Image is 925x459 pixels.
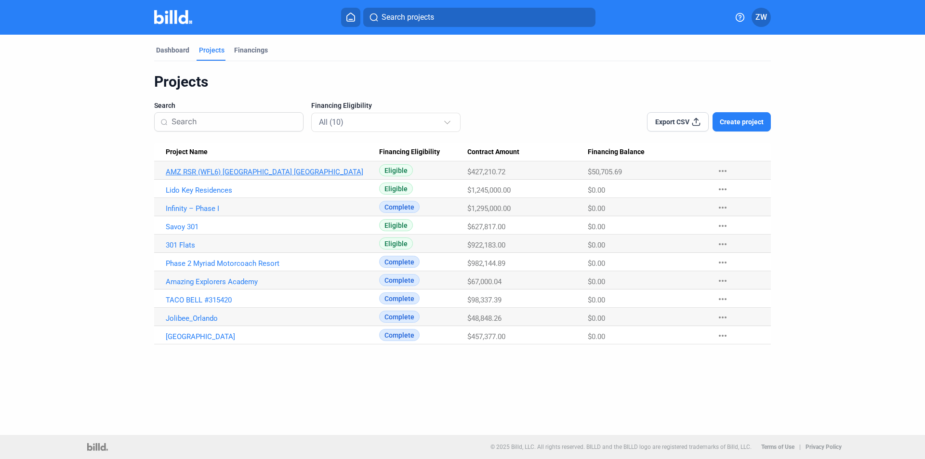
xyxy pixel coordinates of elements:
a: Infinity – Phase I [166,204,379,213]
mat-icon: more_horiz [717,165,728,177]
mat-icon: more_horiz [717,293,728,305]
img: Billd Company Logo [154,10,192,24]
span: $0.00 [588,296,605,304]
a: Lido Key Residences [166,186,379,195]
span: $0.00 [588,186,605,195]
button: Create project [713,112,771,131]
span: $98,337.39 [467,296,502,304]
span: Complete [379,201,420,213]
span: Complete [379,256,420,268]
b: Terms of Use [761,444,794,450]
span: Eligible [379,183,413,195]
span: Eligible [379,164,413,176]
button: Search projects [363,8,595,27]
div: Financing Balance [588,148,707,157]
a: [GEOGRAPHIC_DATA] [166,332,379,341]
span: $0.00 [588,241,605,249]
button: Export CSV [647,112,709,131]
span: Contract Amount [467,148,519,157]
span: $427,210.72 [467,168,505,176]
span: $457,377.00 [467,332,505,341]
span: $1,295,000.00 [467,204,511,213]
a: Savoy 301 [166,223,379,231]
img: logo [87,443,108,451]
b: Privacy Policy [806,444,842,450]
a: 301 Flats [166,241,379,249]
span: $627,817.00 [467,223,505,231]
span: $0.00 [588,277,605,286]
mat-icon: more_horiz [717,202,728,213]
a: Phase 2 Myriad Motorcoach Resort [166,259,379,268]
span: $0.00 [588,314,605,323]
mat-icon: more_horiz [717,275,728,287]
span: Search [154,101,175,110]
a: Jolibee_Orlando [166,314,379,323]
span: Eligible [379,237,413,249]
p: © 2025 Billd, LLC. All rights reserved. BILLD and the BILLD logo are registered trademarks of Bil... [490,444,752,450]
mat-select-trigger: All (10) [319,118,344,127]
a: AMZ RSR (WFL6) [GEOGRAPHIC_DATA] [GEOGRAPHIC_DATA] [166,168,379,176]
mat-icon: more_horiz [717,330,728,341]
mat-icon: more_horiz [717,184,728,195]
button: ZW [752,8,771,27]
span: Financing Balance [588,148,645,157]
span: Search projects [382,12,434,23]
span: $50,705.69 [588,168,622,176]
mat-icon: more_horiz [717,312,728,323]
span: $0.00 [588,223,605,231]
span: Project Name [166,148,208,157]
p: | [799,444,801,450]
span: $67,000.04 [467,277,502,286]
span: $982,144.89 [467,259,505,268]
mat-icon: more_horiz [717,257,728,268]
span: Complete [379,292,420,304]
div: Financings [234,45,268,55]
div: Dashboard [156,45,189,55]
mat-icon: more_horiz [717,220,728,232]
span: Create project [720,117,764,127]
input: Search [172,112,297,132]
span: Complete [379,311,420,323]
span: $0.00 [588,332,605,341]
span: Complete [379,329,420,341]
a: Amazing Explorers Academy [166,277,379,286]
span: $1,245,000.00 [467,186,511,195]
span: $0.00 [588,259,605,268]
a: TACO BELL #315420 [166,296,379,304]
span: Export CSV [655,117,689,127]
div: Projects [154,73,771,91]
span: $0.00 [588,204,605,213]
div: Projects [199,45,225,55]
span: ZW [755,12,767,23]
span: $48,848.26 [467,314,502,323]
span: Complete [379,274,420,286]
span: Financing Eligibility [379,148,440,157]
div: Financing Eligibility [379,148,468,157]
mat-icon: more_horiz [717,238,728,250]
span: Eligible [379,219,413,231]
div: Project Name [166,148,379,157]
div: Contract Amount [467,148,588,157]
span: Financing Eligibility [311,101,372,110]
span: $922,183.00 [467,241,505,249]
